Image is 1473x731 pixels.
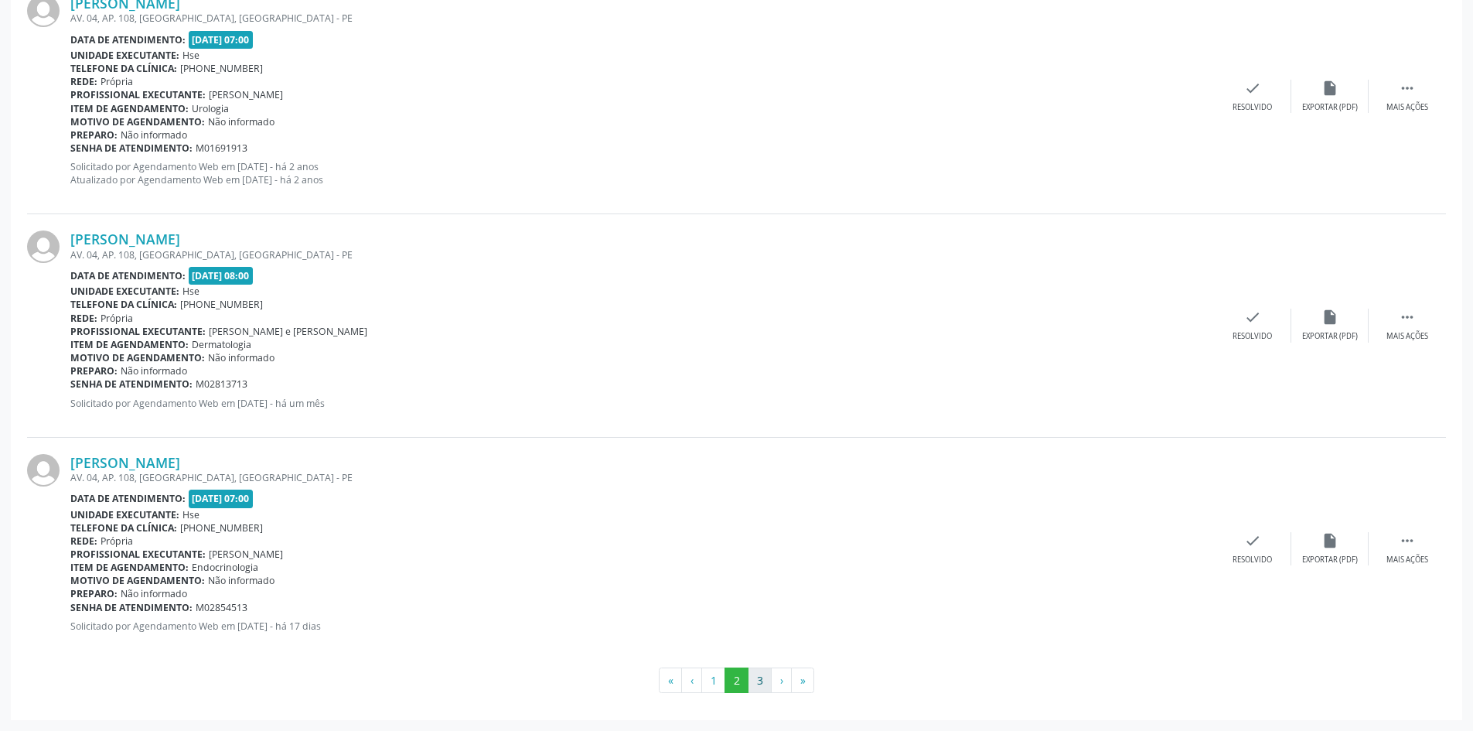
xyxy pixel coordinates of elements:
div: Resolvido [1233,555,1272,565]
b: Unidade executante: [70,508,179,521]
p: Solicitado por Agendamento Web em [DATE] - há 2 anos Atualizado por Agendamento Web em [DATE] - h... [70,160,1214,186]
span: Própria [101,535,133,548]
span: [DATE] 07:00 [189,31,254,49]
i: insert_drive_file [1321,309,1338,326]
img: img [27,454,60,487]
b: Motivo de agendamento: [70,115,205,128]
img: img [27,231,60,263]
div: Mais ações [1386,331,1428,342]
p: Solicitado por Agendamento Web em [DATE] - há um mês [70,397,1214,410]
span: Não informado [208,574,274,587]
b: Data de atendimento: [70,33,186,46]
button: Go to previous page [681,668,702,694]
span: Hse [182,285,199,298]
i: check [1244,80,1261,97]
i:  [1399,80,1416,97]
span: M02813713 [196,377,247,391]
div: AV. 04, AP. 108, [GEOGRAPHIC_DATA], [GEOGRAPHIC_DATA] - PE [70,248,1214,261]
b: Telefone da clínica: [70,298,177,311]
i:  [1399,309,1416,326]
b: Item de agendamento: [70,561,189,574]
b: Unidade executante: [70,285,179,298]
div: Resolvido [1233,102,1272,113]
button: Go to page 2 [725,668,748,694]
div: AV. 04, AP. 108, [GEOGRAPHIC_DATA], [GEOGRAPHIC_DATA] - PE [70,12,1214,25]
span: [PERSON_NAME] [209,548,283,561]
b: Item de agendamento: [70,338,189,351]
button: Go to page 1 [701,668,725,694]
b: Data de atendimento: [70,269,186,282]
div: Mais ações [1386,102,1428,113]
button: Go to next page [771,668,792,694]
div: Exportar (PDF) [1302,555,1358,565]
span: [DATE] 08:00 [189,267,254,285]
span: Urologia [192,102,229,115]
b: Motivo de agendamento: [70,351,205,364]
b: Preparo: [70,364,118,377]
a: [PERSON_NAME] [70,454,180,471]
button: Go to last page [791,668,814,694]
i: insert_drive_file [1321,532,1338,549]
span: Hse [182,508,199,521]
a: [PERSON_NAME] [70,231,180,248]
i: insert_drive_file [1321,80,1338,97]
div: AV. 04, AP. 108, [GEOGRAPHIC_DATA], [GEOGRAPHIC_DATA] - PE [70,471,1214,484]
b: Preparo: [70,128,118,142]
button: Go to page 3 [748,668,772,694]
i: check [1244,309,1261,326]
span: [DATE] 07:00 [189,490,254,507]
span: Não informado [121,587,187,600]
p: Solicitado por Agendamento Web em [DATE] - há 17 dias [70,620,1214,633]
span: Endocrinologia [192,561,258,574]
b: Motivo de agendamento: [70,574,205,587]
ul: Pagination [27,668,1446,694]
span: Não informado [208,351,274,364]
b: Senha de atendimento: [70,377,193,391]
span: [PHONE_NUMBER] [180,521,263,535]
b: Item de agendamento: [70,102,189,115]
b: Unidade executante: [70,49,179,62]
span: Não informado [121,128,187,142]
b: Profissional executante: [70,325,206,338]
b: Telefone da clínica: [70,62,177,75]
span: [PERSON_NAME] [209,88,283,101]
span: Hse [182,49,199,62]
div: Exportar (PDF) [1302,102,1358,113]
span: [PHONE_NUMBER] [180,62,263,75]
b: Data de atendimento: [70,492,186,505]
div: Mais ações [1386,555,1428,565]
span: Própria [101,75,133,88]
b: Rede: [70,75,97,88]
b: Rede: [70,535,97,548]
b: Profissional executante: [70,548,206,561]
button: Go to first page [659,668,682,694]
i: check [1244,532,1261,549]
b: Telefone da clínica: [70,521,177,535]
span: Dermatologia [192,338,251,351]
span: [PERSON_NAME] e [PERSON_NAME] [209,325,367,338]
span: Não informado [208,115,274,128]
b: Rede: [70,312,97,325]
i:  [1399,532,1416,549]
span: M02854513 [196,601,247,614]
b: Profissional executante: [70,88,206,101]
span: Não informado [121,364,187,377]
b: Preparo: [70,587,118,600]
div: Exportar (PDF) [1302,331,1358,342]
b: Senha de atendimento: [70,142,193,155]
div: Resolvido [1233,331,1272,342]
span: M01691913 [196,142,247,155]
b: Senha de atendimento: [70,601,193,614]
span: Própria [101,312,133,325]
span: [PHONE_NUMBER] [180,298,263,311]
